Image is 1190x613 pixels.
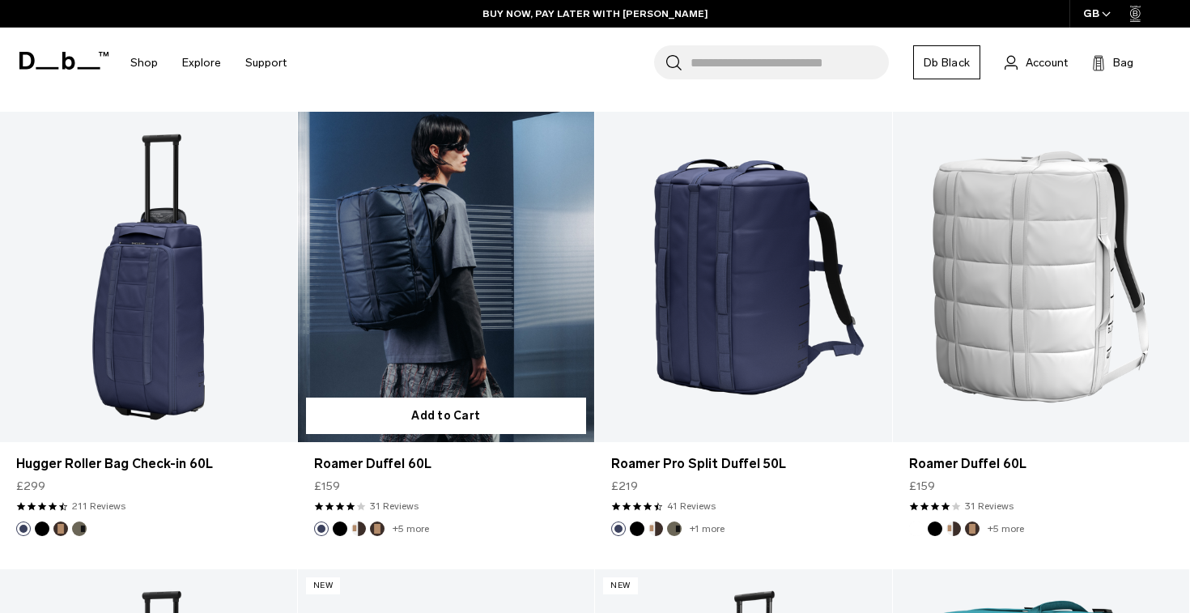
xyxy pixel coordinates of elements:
[965,499,1014,513] a: 31 reviews
[893,112,1190,441] a: Roamer Duffel 60L
[16,478,45,495] span: £299
[603,577,638,594] p: New
[118,28,299,98] nav: Main Navigation
[611,454,876,474] a: Roamer Pro Split Duffel 50L
[928,521,942,536] button: Black Out
[611,478,638,495] span: £219
[1005,53,1068,72] a: Account
[690,523,725,534] a: +1 more
[988,523,1024,534] a: +5 more
[667,499,716,513] a: 41 reviews
[182,34,221,92] a: Explore
[909,478,935,495] span: £159
[314,521,329,536] button: Blue Hour
[611,521,626,536] button: Blue Hour
[1113,54,1133,71] span: Bag
[53,521,68,536] button: Espresso
[946,521,961,536] button: Cappuccino
[370,499,419,513] a: 31 reviews
[72,521,87,536] button: Forest Green
[35,521,49,536] button: Black Out
[306,577,341,594] p: New
[130,34,158,92] a: Shop
[351,521,366,536] button: Cappuccino
[630,521,644,536] button: Black Out
[314,478,340,495] span: £159
[298,112,595,441] a: Roamer Duffel 60L
[482,6,708,21] a: BUY NOW, PAY LATER WITH [PERSON_NAME]
[16,521,31,536] button: Blue Hour
[245,34,287,92] a: Support
[314,454,579,474] a: Roamer Duffel 60L
[1092,53,1133,72] button: Bag
[909,521,924,536] button: White Out
[393,523,429,534] a: +5 more
[72,499,125,513] a: 211 reviews
[370,521,385,536] button: Espresso
[909,454,1174,474] a: Roamer Duffel 60L
[965,521,980,536] button: Espresso
[595,112,892,441] a: Roamer Pro Split Duffel 50L
[333,521,347,536] button: Black Out
[306,398,587,434] button: Add to Cart
[913,45,980,79] a: Db Black
[16,454,281,474] a: Hugger Roller Bag Check-in 60L
[1026,54,1068,71] span: Account
[667,521,682,536] button: Forest Green
[648,521,663,536] button: Cappuccino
